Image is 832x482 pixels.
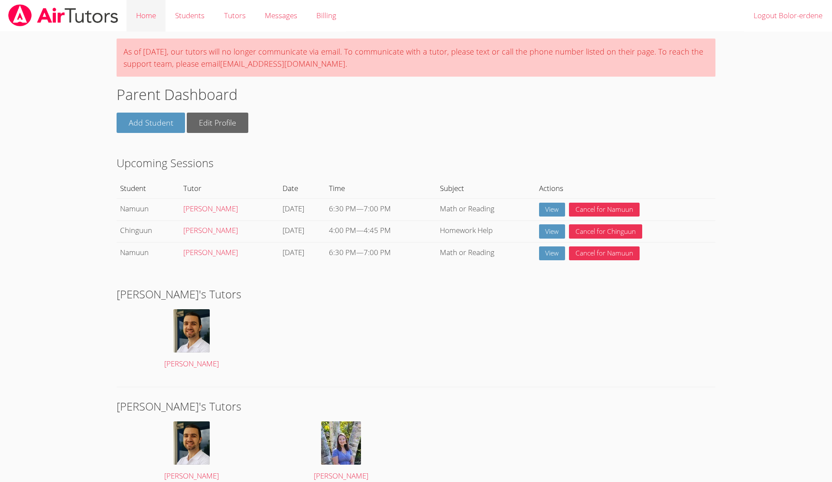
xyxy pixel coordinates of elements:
div: — [329,203,432,215]
a: View [539,246,565,261]
button: Cancel for Namuun [569,203,640,217]
a: View [539,224,565,239]
a: [PERSON_NAME] [183,225,238,235]
a: [PERSON_NAME] [128,309,254,370]
img: 343753644_906252020464290_5222193349758578822_n.jpg [321,421,361,465]
img: airtutors_banner-c4298cdbf04f3fff15de1276eac7730deb9818008684d7c2e4769d2f7ddbe033.png [7,4,119,26]
button: Cancel for Namuun [569,246,640,261]
h2: Upcoming Sessions [117,155,715,171]
th: Date [279,178,325,198]
a: View [539,203,565,217]
td: Homework Help [436,220,535,243]
h2: [PERSON_NAME]'s Tutors [117,398,715,414]
th: Student [117,178,180,198]
th: Tutor [179,178,279,198]
th: Time [325,178,436,198]
span: 6:30 PM [329,247,356,257]
img: Tom%20Professional%20Picture%20(Profile).jpg [173,309,210,353]
td: Namuun [117,198,180,220]
th: Subject [436,178,535,198]
span: [PERSON_NAME] [164,471,219,481]
a: [PERSON_NAME] [183,204,238,214]
span: [PERSON_NAME] [314,471,368,481]
div: — [329,224,432,237]
a: Edit Profile [187,113,248,133]
div: — [329,246,432,259]
span: 4:45 PM [364,225,391,235]
h1: Parent Dashboard [117,84,715,106]
th: Actions [535,178,715,198]
a: [PERSON_NAME] [183,247,238,257]
td: Math or Reading [436,198,535,220]
span: [PERSON_NAME] [164,359,219,369]
div: [DATE] [283,246,322,259]
span: 6:30 PM [329,204,356,214]
td: Chinguun [117,220,180,243]
span: 7:00 PM [364,247,391,257]
td: Namuun [117,242,180,264]
span: 4:00 PM [329,225,356,235]
a: Add Student [117,113,185,133]
div: As of [DATE], our tutors will no longer communicate via email. To communicate with a tutor, pleas... [117,39,715,77]
div: [DATE] [283,224,322,237]
span: 7:00 PM [364,204,391,214]
div: [DATE] [283,203,322,215]
td: Math or Reading [436,242,535,264]
h2: [PERSON_NAME]'s Tutors [117,286,715,302]
button: Cancel for Chinguun [569,224,642,239]
img: Tom%20Professional%20Picture%20(Profile).jpg [173,421,210,465]
span: Messages [265,10,297,20]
